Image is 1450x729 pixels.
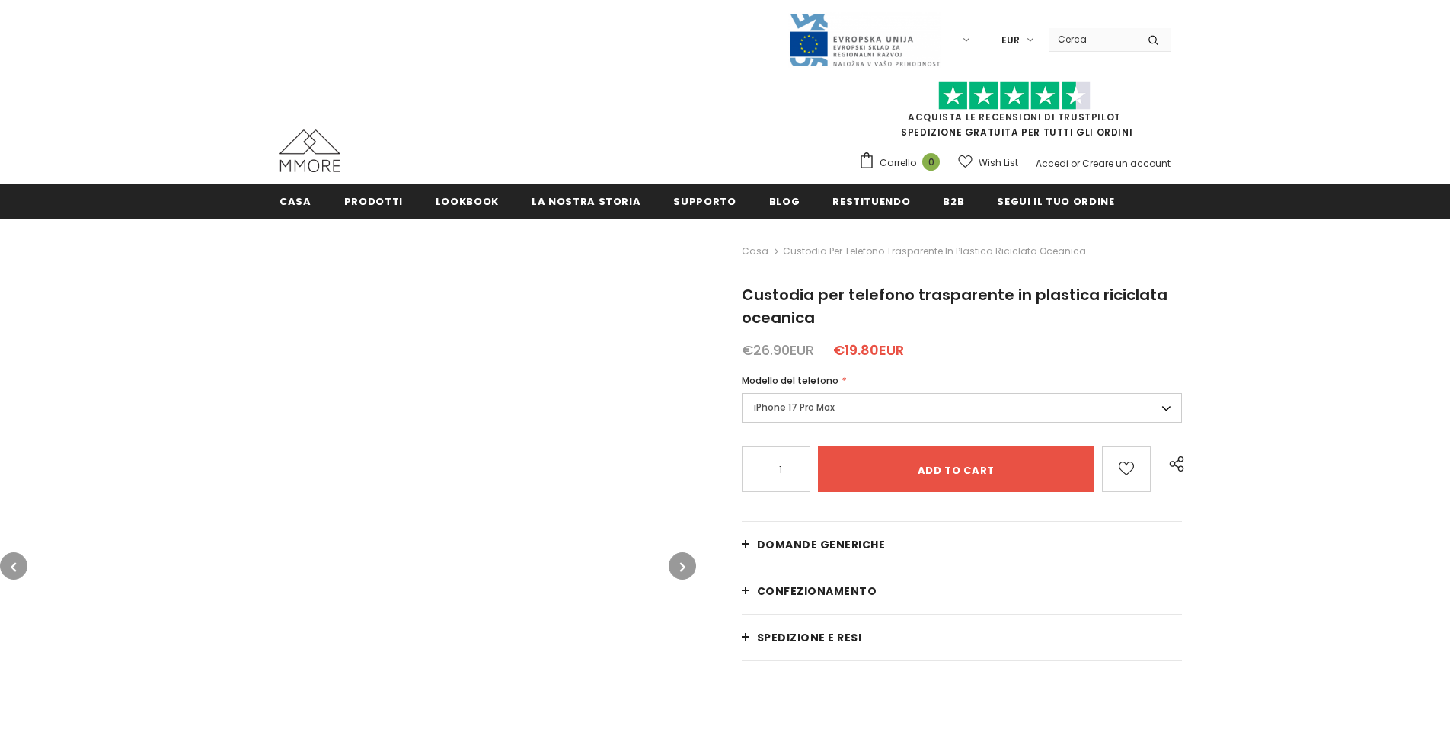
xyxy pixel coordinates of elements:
[742,522,1182,568] a: Domande generiche
[436,194,499,209] span: Lookbook
[832,194,910,209] span: Restituendo
[938,81,1091,110] img: Fidati di Pilot Stars
[673,184,736,218] a: supporto
[279,194,311,209] span: Casa
[532,184,640,218] a: La nostra storia
[997,184,1114,218] a: Segui il tuo ordine
[979,155,1018,171] span: Wish List
[818,446,1094,492] input: Add to cart
[742,568,1182,614] a: CONFEZIONAMENTO
[788,12,941,68] img: Javni Razpis
[769,194,800,209] span: Blog
[757,584,877,599] span: CONFEZIONAMENTO
[279,184,311,218] a: Casa
[1082,157,1171,170] a: Creare un account
[958,149,1018,176] a: Wish List
[1036,157,1068,170] a: Accedi
[742,393,1182,423] label: iPhone 17 Pro Max
[858,152,947,174] a: Carrello 0
[757,537,886,552] span: Domande generiche
[742,242,768,261] a: Casa
[832,184,910,218] a: Restituendo
[742,615,1182,660] a: Spedizione e resi
[344,194,403,209] span: Prodotti
[788,33,941,46] a: Javni Razpis
[279,129,340,172] img: Casi MMORE
[922,153,940,171] span: 0
[769,184,800,218] a: Blog
[436,184,499,218] a: Lookbook
[742,374,838,387] span: Modello del telefono
[783,242,1086,261] span: Custodia per telefono trasparente in plastica riciclata oceanica
[1001,33,1020,48] span: EUR
[943,184,964,218] a: B2B
[908,110,1121,123] a: Acquista le recensioni di TrustPilot
[997,194,1114,209] span: Segui il tuo ordine
[943,194,964,209] span: B2B
[833,341,904,360] span: €19.80EUR
[1071,157,1080,170] span: or
[757,630,862,645] span: Spedizione e resi
[742,284,1167,328] span: Custodia per telefono trasparente in plastica riciclata oceanica
[880,155,916,171] span: Carrello
[742,341,814,360] span: €26.90EUR
[532,194,640,209] span: La nostra storia
[858,88,1171,139] span: SPEDIZIONE GRATUITA PER TUTTI GLI ORDINI
[673,194,736,209] span: supporto
[344,184,403,218] a: Prodotti
[1049,28,1136,50] input: Search Site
